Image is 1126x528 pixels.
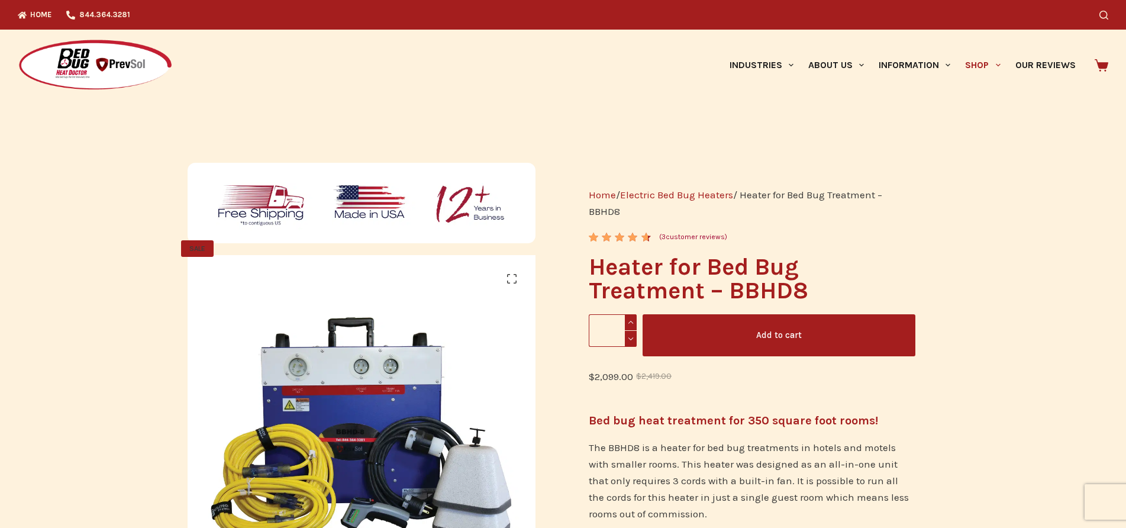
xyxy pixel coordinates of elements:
p: The BBHD8 is a heater for bed bug treatments in hotels and motels with smaller rooms. This heater... [589,439,915,522]
a: About Us [801,30,871,101]
nav: Primary [722,30,1083,101]
button: Add to cart [643,314,915,356]
bdi: 2,419.00 [636,372,672,381]
nav: Breadcrumb [589,186,915,220]
strong: Bed bug heat treatment for 350 square foot rooms! [589,414,878,427]
a: Our Reviews [1008,30,1083,101]
a: Industries [722,30,801,101]
h1: Heater for Bed Bug Treatment – BBHD8 [589,255,915,302]
span: $ [589,371,595,382]
span: $ [636,372,641,381]
span: SALE [181,240,214,257]
a: Home [589,189,616,201]
a: View full-screen image gallery [500,267,524,291]
a: BBHD8 Heater for Bed Bug Treatment - full package [188,423,536,434]
a: Electric Bed Bug Heaters [620,189,733,201]
span: Rated out of 5 based on customer ratings [589,233,648,314]
span: 3 [662,233,666,241]
a: Information [872,30,958,101]
input: Product quantity [589,314,637,347]
a: (3customer reviews) [659,231,727,243]
button: Search [1099,11,1108,20]
img: Prevsol/Bed Bug Heat Doctor [18,39,173,92]
a: Front of the BBHD8 Bed Bug Heater [535,423,884,434]
bdi: 2,099.00 [589,371,633,382]
span: 3 [589,233,597,251]
a: Shop [958,30,1008,101]
div: Rated 4.67 out of 5 [589,233,652,242]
